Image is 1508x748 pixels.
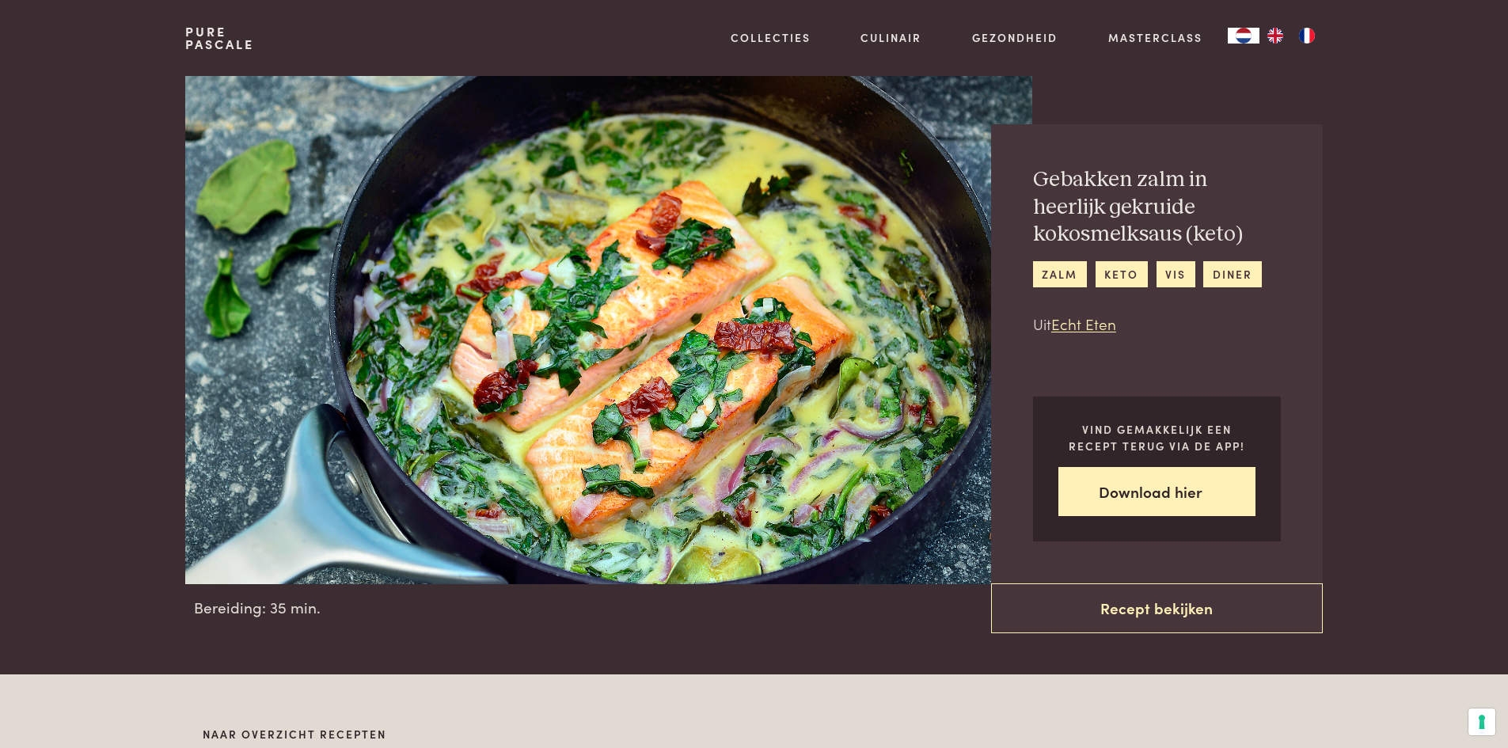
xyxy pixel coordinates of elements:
[1051,313,1116,334] a: Echt Eten
[1203,261,1261,287] a: diner
[1228,28,1259,44] div: Language
[991,583,1323,633] a: Recept bekijken
[1058,467,1255,517] a: Download hier
[1468,708,1495,735] button: Uw voorkeuren voor toestemming voor trackingtechnologieën
[1033,166,1281,249] h2: Gebakken zalm in heerlijk gekruide kokosmelksaus (keto)
[1291,28,1323,44] a: FR
[1157,261,1195,287] a: vis
[1033,261,1087,287] a: zalm
[1058,421,1255,454] p: Vind gemakkelijk een recept terug via de app!
[1096,261,1148,287] a: keto
[185,76,1031,584] img: Gebakken zalm in heerlijk gekruide kokosmelksaus (keto)
[1033,313,1281,336] p: Uit
[1259,28,1323,44] ul: Language list
[185,25,254,51] a: PurePascale
[1228,28,1259,44] a: NL
[731,29,811,46] a: Collecties
[1228,28,1323,44] aside: Language selected: Nederlands
[972,29,1058,46] a: Gezondheid
[194,596,321,619] span: Bereiding: 35 min.
[1108,29,1202,46] a: Masterclass
[860,29,921,46] a: Culinair
[194,726,386,742] a: Naar overzicht recepten
[1259,28,1291,44] a: EN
